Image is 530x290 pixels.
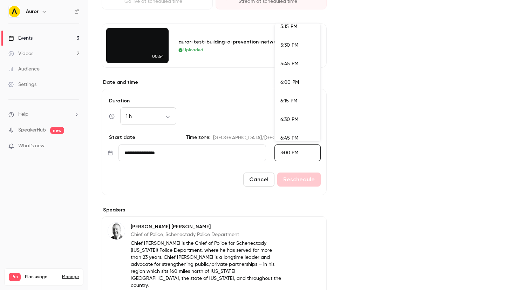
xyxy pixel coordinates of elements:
span: 5:45 PM [280,61,298,66]
span: 6:15 PM [280,99,297,103]
span: 6:30 PM [280,117,298,122]
span: 5:15 PM [280,24,297,29]
span: 5:30 PM [280,43,298,48]
span: 6:45 PM [280,136,298,141]
span: 6:00 PM [280,80,299,85]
